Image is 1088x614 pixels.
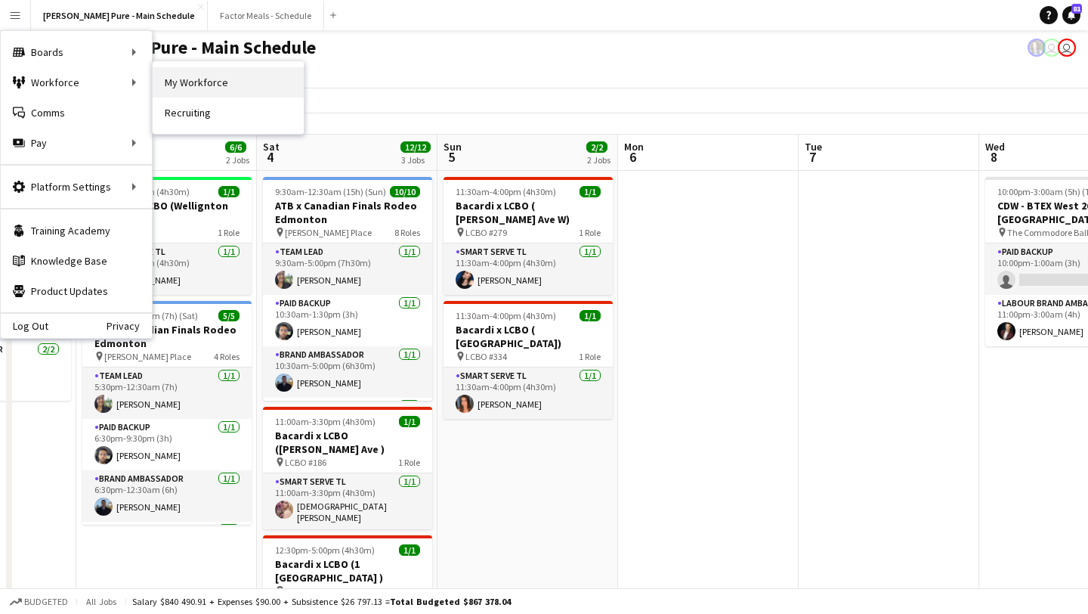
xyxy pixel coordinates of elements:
[394,227,420,238] span: 8 Roles
[263,429,432,456] h3: Bacardi x LCBO ([PERSON_NAME] Ave )
[263,199,432,226] h3: ATB x Canadian Finals Rodeo Edmonton
[263,407,432,529] app-job-card: 11:00am-3:30pm (4h30m)1/1Bacardi x LCBO ([PERSON_NAME] Ave ) LCBO #1861 RoleSmart Serve TL1/111:0...
[31,1,208,30] button: [PERSON_NAME] Pure - Main Schedule
[399,416,420,427] span: 1/1
[444,177,613,295] app-job-card: 11:30am-4:00pm (4h30m)1/1Bacardi x LCBO ( [PERSON_NAME] Ave W) LCBO #2791 RoleSmart Serve TL1/111...
[1,98,152,128] a: Comms
[24,597,68,607] span: Budgeted
[586,141,607,153] span: 2/2
[579,227,601,238] span: 1 Role
[218,186,240,197] span: 1/1
[465,351,507,362] span: LCBO #334
[802,148,822,166] span: 7
[263,140,280,153] span: Sat
[1,37,152,67] div: Boards
[218,310,240,321] span: 5/5
[456,310,556,321] span: 11:30am-4:00pm (4h30m)
[12,36,316,59] h1: [PERSON_NAME] Pure - Main Schedule
[132,596,511,607] div: Salary $840 490.91 + Expenses $90.00 + Subsistence $26 797.13 =
[390,186,420,197] span: 10/10
[400,141,431,153] span: 12/12
[1062,6,1080,24] a: 81
[153,98,304,128] a: Recruiting
[263,346,432,398] app-card-role: Brand Ambassador1/110:30am-5:00pm (6h30m)[PERSON_NAME]
[805,140,822,153] span: Tue
[82,177,252,295] app-job-card: 3:30pm-8:00pm (4h30m)1/1Bacardi x LCBO (Wellignton Rd) LCBO #5751 RoleSmart Serve TL1/13:30pm-8:0...
[622,148,644,166] span: 6
[1,320,48,332] a: Log Out
[1028,39,1046,57] app-user-avatar: Ashleigh Rains
[82,367,252,419] app-card-role: Team Lead1/15:30pm-12:30am (7h)[PERSON_NAME]
[444,323,613,350] h3: Bacardi x LCBO ( [GEOGRAPHIC_DATA])
[8,594,70,610] button: Budgeted
[214,351,240,362] span: 4 Roles
[444,140,462,153] span: Sun
[83,596,119,607] span: All jobs
[444,243,613,295] app-card-role: Smart Serve TL1/111:30am-4:00pm (4h30m)[PERSON_NAME]
[401,154,430,166] div: 3 Jobs
[104,351,191,362] span: [PERSON_NAME] Place
[456,186,556,197] span: 11:30am-4:00pm (4h30m)
[444,199,613,226] h3: Bacardi x LCBO ( [PERSON_NAME] Ave W)
[390,596,511,607] span: Total Budgeted $867 378.04
[1,216,152,246] a: Training Academy
[226,154,249,166] div: 2 Jobs
[263,557,432,585] h3: Bacardi x LCBO (1 [GEOGRAPHIC_DATA] )
[1,172,152,202] div: Platform Settings
[285,457,326,468] span: LCBO #186
[587,154,610,166] div: 2 Jobs
[1071,4,1082,14] span: 81
[263,177,432,401] app-job-card: 9:30am-12:30am (15h) (Sun)10/10ATB x Canadian Finals Rodeo Edmonton [PERSON_NAME] Place8 RolesTea...
[82,419,252,470] app-card-role: Paid Backup1/16:30pm-9:30pm (3h)[PERSON_NAME]
[624,140,644,153] span: Mon
[153,67,304,98] a: My Workforce
[579,351,601,362] span: 1 Role
[399,544,420,556] span: 1/1
[1043,39,1061,57] app-user-avatar: Tifany Scifo
[465,227,507,238] span: LCBO #279
[983,148,1005,166] span: 8
[285,585,326,597] span: LCBO #408
[275,186,386,197] span: 9:30am-12:30am (15h) (Sun)
[208,1,324,30] button: Factor Meals - Schedule
[275,416,376,427] span: 11:00am-3:30pm (4h30m)
[82,301,252,525] app-job-card: 5:30pm-12:30am (7h) (Sat)5/5ATB x Canadian Finals Rodeo Edmonton [PERSON_NAME] Place4 RolesTeam L...
[1,67,152,98] div: Workforce
[225,141,246,153] span: 6/6
[444,367,613,419] app-card-role: Smart Serve TL1/111:30am-4:00pm (4h30m)[PERSON_NAME]
[1,246,152,276] a: Knowledge Base
[263,473,432,529] app-card-role: Smart Serve TL1/111:00am-3:30pm (4h30m)[DEMOGRAPHIC_DATA][PERSON_NAME]
[1,128,152,158] div: Pay
[985,140,1005,153] span: Wed
[82,470,252,522] app-card-role: Brand Ambassador1/16:30pm-12:30am (6h)[PERSON_NAME]
[263,295,432,346] app-card-role: Paid Backup1/110:30am-1:30pm (3h)[PERSON_NAME]
[82,243,252,295] app-card-role: Smart Serve TL1/13:30pm-8:00pm (4h30m)[PERSON_NAME]
[82,522,252,595] app-card-role: Brand Ambassador2/2
[275,544,375,556] span: 12:30pm-5:00pm (4h30m)
[1,276,152,306] a: Product Updates
[444,301,613,419] app-job-card: 11:30am-4:00pm (4h30m)1/1Bacardi x LCBO ( [GEOGRAPHIC_DATA]) LCBO #3341 RoleSmart Serve TL1/111:3...
[441,148,462,166] span: 5
[261,148,280,166] span: 4
[398,457,420,468] span: 1 Role
[580,186,601,197] span: 1/1
[82,199,252,226] h3: Bacardi x LCBO (Wellignton Rd)
[218,227,240,238] span: 1 Role
[82,323,252,350] h3: ATB x Canadian Finals Rodeo Edmonton
[263,243,432,295] app-card-role: Team Lead1/19:30am-5:00pm (7h30m)[PERSON_NAME]
[263,398,432,471] app-card-role: Brand Ambassador2/2
[1058,39,1076,57] app-user-avatar: Leticia Fayzano
[580,310,601,321] span: 1/1
[285,227,372,238] span: [PERSON_NAME] Place
[107,320,152,332] a: Privacy
[398,585,420,597] span: 1 Role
